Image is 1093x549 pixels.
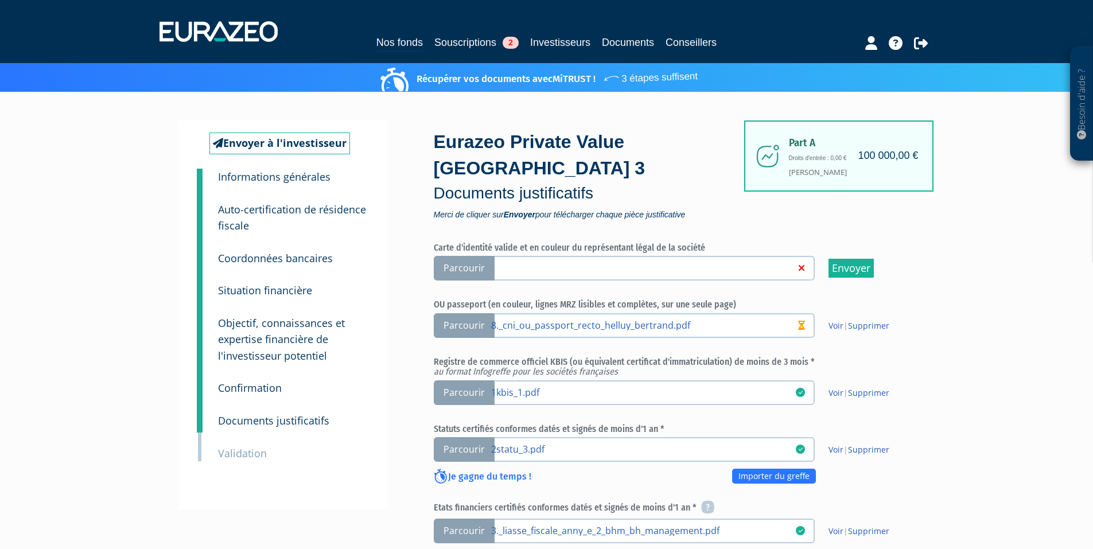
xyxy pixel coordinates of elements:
[828,525,889,537] span: |
[491,386,796,398] a: 1kbis_1.pdf
[434,380,495,405] span: Parcourir
[434,519,495,543] span: Parcourir
[828,444,889,455] span: |
[434,299,910,310] h6: OU passeport (en couleur, lignes MRZ lisibles et complètes, sur une seule page)
[1075,52,1088,155] p: Besoin d'aide ?
[197,397,203,433] a: 7
[530,34,590,50] a: Investisseurs
[197,235,203,270] a: 3
[828,387,889,399] span: |
[218,283,312,297] small: Situation financière
[666,34,717,50] a: Conseillers
[197,169,203,192] a: 1
[434,34,519,50] a: Souscriptions2
[491,443,796,454] a: 2statu_3.pdf
[434,357,910,377] h6: Registre de commerce officiel KBIS (ou équivalent certificat d'immatriculation) de moins de 3 mois *
[218,381,282,395] small: Confirmation
[218,251,333,265] small: Coordonnées bancaires
[434,243,910,253] h6: Carte d'identité valide et en couleur du représentant légal de la société
[218,316,345,363] small: Objectif, connaissances et expertise financière de l'investisseur potentiel
[602,63,698,87] span: 3 étapes suffisent
[828,444,843,455] a: Voir
[848,525,889,536] a: Supprimer
[218,203,366,233] small: Auto-certification de résidence fiscale
[434,366,618,377] em: au format Infogreffe pour les sociétés françaises
[434,424,910,434] h6: Statuts certifiés conformes datés et signés de moins d'1 an *
[376,34,423,52] a: Nos fonds
[218,170,330,184] small: Informations générales
[383,66,698,86] p: Récupérer vos documents avec
[828,525,843,536] a: Voir
[828,387,843,398] a: Voir
[848,444,889,455] a: Supprimer
[434,211,749,219] span: Merci de cliquer sur pour télécharger chaque pièce justificative
[218,446,267,460] small: Validation
[491,319,796,330] a: 8._cni_ou_passport_recto_helluy_bertrand.pdf
[848,387,889,398] a: Supprimer
[828,259,874,278] input: Envoyer
[796,388,805,397] i: 09/10/2025 16:39
[209,133,350,154] a: Envoyer à l'investisseur
[218,414,329,427] small: Documents justificatifs
[434,501,910,515] h6: Etats financiers certifiés conformes datés et signés de moins d'1 an *
[434,313,495,338] span: Parcourir
[434,182,749,205] p: Documents justificatifs
[796,445,805,454] i: 09/10/2025 16:40
[828,320,889,332] span: |
[828,320,843,331] a: Voir
[553,73,596,85] a: MiTRUST !
[796,526,805,535] i: 09/10/2025 16:41
[197,364,203,400] a: 6
[732,469,816,484] a: Importer du greffe
[197,299,203,371] a: 5
[503,37,519,49] span: 2
[434,129,749,218] div: Eurazeo Private Value [GEOGRAPHIC_DATA] 3
[602,34,654,50] a: Documents
[504,210,535,219] strong: Envoyer
[160,21,278,42] img: 1732889491-logotype_eurazeo_blanc_rvb.png
[434,470,531,485] p: Je gagne du temps !
[434,437,495,462] span: Parcourir
[434,256,495,281] span: Parcourir
[197,186,203,240] a: 2
[848,320,889,331] a: Supprimer
[491,524,796,536] a: 3._liasse_fiscale_anny_e_2_bhm_bh_management.pdf
[197,267,203,302] a: 4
